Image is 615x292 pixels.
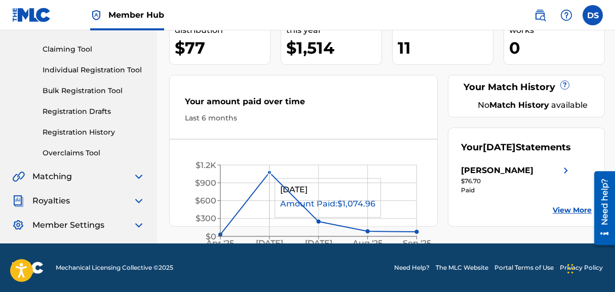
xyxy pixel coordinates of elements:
a: [PERSON_NAME]right chevron icon$76.70Paid [461,164,572,195]
strong: Match History [489,100,549,110]
a: Bulk Registration Tool [43,86,145,96]
div: $76.70 [461,177,572,186]
img: logo [12,262,44,274]
span: Member Settings [32,219,104,231]
tspan: $900 [195,178,216,188]
span: Royalties [32,195,70,207]
iframe: Resource Center [587,166,615,250]
img: Royalties [12,195,24,207]
span: Member Hub [108,9,164,21]
div: 0 [509,36,604,59]
tspan: $0 [206,232,216,241]
a: Portal Terms of Use [494,263,554,272]
img: right chevron icon [560,164,572,177]
img: Member Settings [12,219,24,231]
div: $1,514 [286,36,381,59]
div: No available [474,99,592,111]
span: Matching [32,171,72,183]
img: expand [133,219,145,231]
img: MLC Logo [12,8,51,22]
a: Registration Drafts [43,106,145,117]
a: View More [553,205,592,216]
tspan: [DATE] [256,239,283,248]
tspan: [DATE] [305,239,332,248]
span: [DATE] [483,142,516,153]
img: Top Rightsholder [90,9,102,21]
div: 11 [398,36,493,59]
img: Matching [12,171,25,183]
tspan: Aug '25 [352,239,382,248]
div: Your Statements [461,141,571,154]
div: Your Match History [461,80,592,94]
a: Privacy Policy [560,263,603,272]
a: Overclaims Tool [43,148,145,158]
tspan: $300 [196,214,216,224]
a: Public Search [530,5,550,25]
span: Mechanical Licensing Collective © 2025 [56,263,173,272]
tspan: $600 [195,196,216,205]
img: expand [133,171,145,183]
tspan: Apr '25 [206,239,235,248]
a: Registration History [43,127,145,138]
a: The MLC Website [436,263,488,272]
div: Drag [567,254,573,284]
div: Paid [461,186,572,195]
div: $77 [175,36,270,59]
img: help [560,9,572,21]
div: Last 6 months [185,113,422,123]
div: [PERSON_NAME] [461,164,533,177]
span: ? [561,81,569,89]
a: Individual Registration Tool [43,65,145,75]
a: Claiming Tool [43,44,145,55]
div: User Menu [583,5,603,25]
div: Your amount paid over time [185,96,422,113]
tspan: $1.2K [196,160,216,170]
img: expand [133,195,145,207]
iframe: Chat Widget [564,243,615,292]
img: search [534,9,546,21]
div: Help [556,5,576,25]
tspan: Sep '25 [403,239,431,248]
a: Need Help? [394,263,430,272]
